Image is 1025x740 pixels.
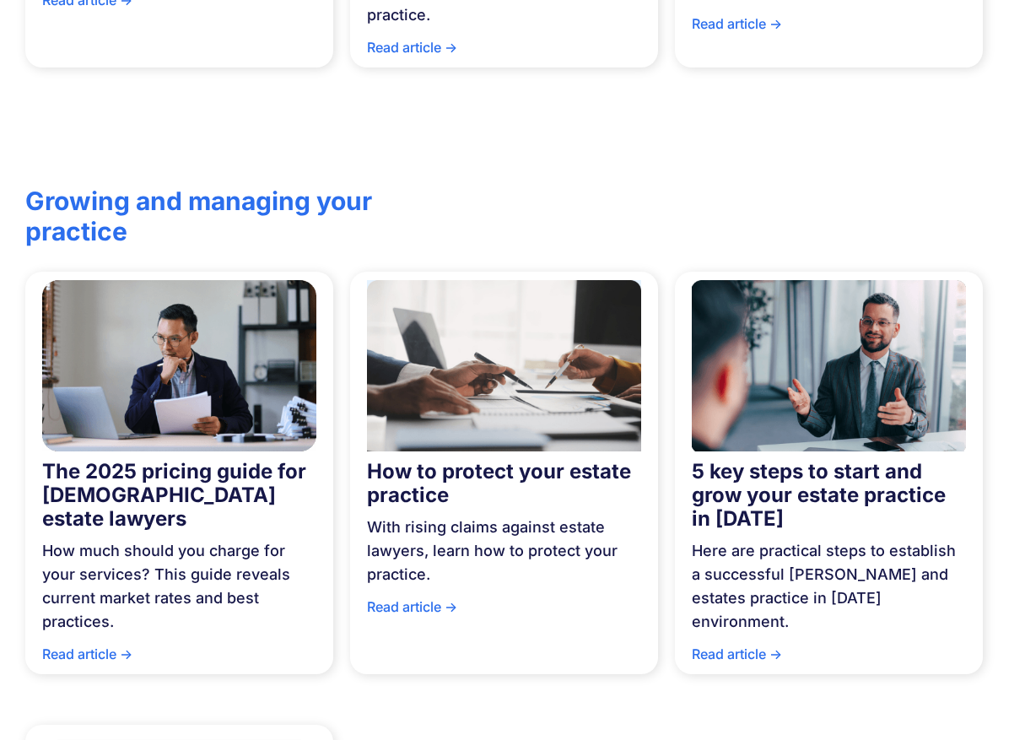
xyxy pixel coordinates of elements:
div: Read article -> [367,35,641,68]
div: Read article -> [367,595,641,627]
div: Read article -> [42,642,316,674]
h2: Growing and managing your practice [25,186,464,246]
div: Here are practical steps to establish a successful [PERSON_NAME] and estates practice in [DATE] e... [692,531,966,642]
strong: The 2025 pricing guide for [DEMOGRAPHIC_DATA] estate lawyers [42,459,306,531]
a: How to protect your estate practiceWith rising claims against estate lawyers, learn how to protec... [350,272,658,674]
div: Read article -> [692,642,966,674]
strong: 5 key steps to start and grow your estate practice in [DATE] [692,459,946,531]
div: Read article -> [692,12,966,44]
div: How much should you charge for your services? This guide reveals current market rates and best pr... [42,531,316,642]
a: 5 key steps to start and grow your estate practice in [DATE]Here are practical steps to establish... [675,272,983,674]
div: With rising claims against estate lawyers, learn how to protect your practice. [367,507,641,595]
a: The 2025 pricing guide for [DEMOGRAPHIC_DATA] estate lawyersHow much should you charge for your s... [25,272,333,674]
div: How to protect your estate practice [367,460,641,507]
